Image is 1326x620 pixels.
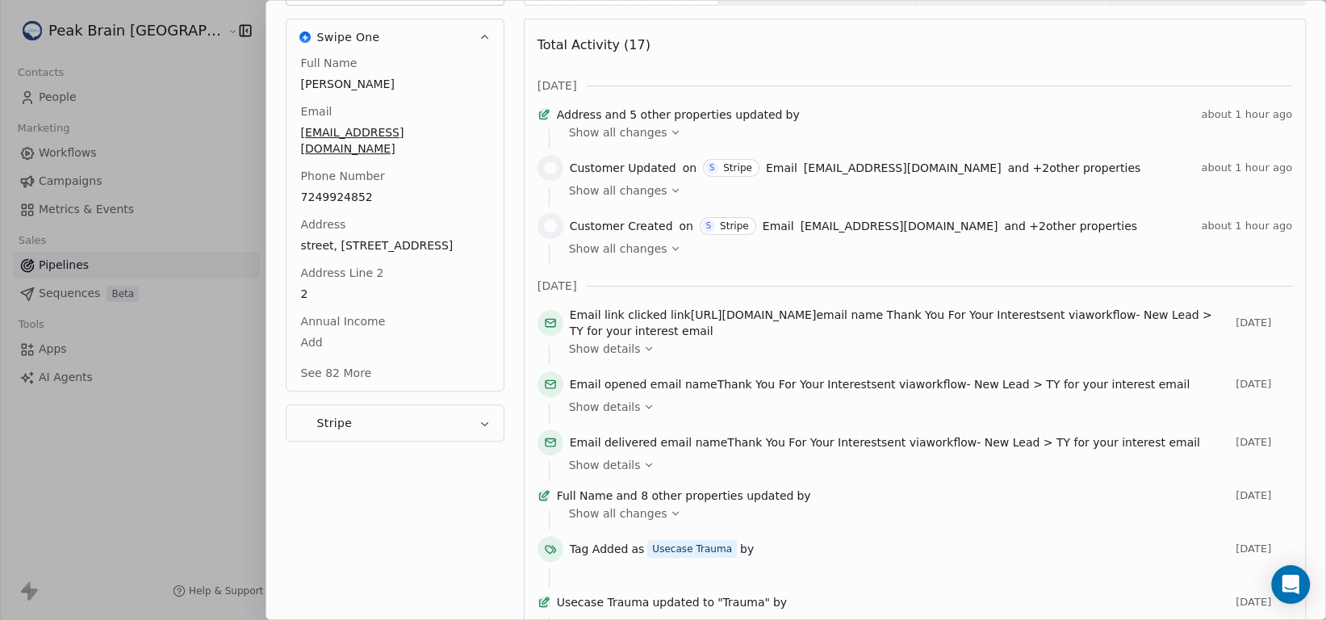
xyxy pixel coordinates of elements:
span: Email link clicked [570,308,667,321]
button: See 82 More [291,358,382,387]
div: S [706,220,711,232]
span: by [785,107,799,123]
span: Show all changes [569,124,667,140]
a: Show all changes [569,241,1281,257]
span: Email [766,160,797,176]
div: S [709,161,714,174]
span: 2 [301,286,489,302]
a: Show details [569,399,1281,415]
span: Email [298,103,336,119]
span: 7249924852 [301,189,489,205]
span: Thank You For Your Interest [727,436,881,449]
img: Stripe [299,417,311,429]
a: Show details [569,457,1281,473]
span: [DATE] [1236,489,1292,502]
span: and + 2 other properties [1008,160,1141,176]
span: link email name sent via workflow - [570,307,1229,339]
span: Show all changes [569,505,667,522]
span: [EMAIL_ADDRESS][DOMAIN_NAME] [301,124,489,157]
span: Customer Created [570,218,673,234]
button: StripeStripe [287,405,504,441]
a: Show all changes [569,124,1281,140]
span: as [631,541,644,557]
span: street, [STREET_ADDRESS] [301,237,489,253]
span: Address [298,216,349,232]
span: Address [557,107,602,123]
div: Stripe [723,162,752,174]
span: Address Line 2 [298,265,387,281]
a: Show all changes [569,182,1281,199]
span: and 8 other properties updated [616,488,793,504]
span: Phone Number [298,168,388,184]
span: and + 2 other properties [1004,218,1137,234]
img: Swipe One [299,31,311,43]
span: by [773,594,787,610]
span: [DATE] [1236,378,1292,391]
span: Tag Added [570,541,629,557]
span: about 1 hour ago [1201,161,1292,174]
span: Thank You For Your Interest [717,378,872,391]
span: [DATE] [1236,542,1292,555]
span: Total Activity (17) [538,37,650,52]
span: on [679,218,692,234]
span: Swipe One [317,29,380,45]
button: Swipe OneSwipe One [287,19,504,55]
span: on [683,160,696,176]
span: [DATE] [538,77,577,94]
span: [EMAIL_ADDRESS][DOMAIN_NAME] [801,218,998,234]
span: New Lead > TY for your interest email [985,436,1200,449]
a: Show all changes [569,505,1281,522]
span: "Trauma" [717,594,770,610]
span: Show details [569,457,641,473]
span: about 1 hour ago [1201,220,1292,232]
img: stripe.svg [544,161,557,174]
span: about 1 hour ago [1201,108,1292,121]
span: updated to [652,594,714,610]
span: [EMAIL_ADDRESS][DOMAIN_NAME] [804,160,1002,176]
span: [DATE] [1236,436,1292,449]
span: Stripe [317,415,353,431]
span: Show all changes [569,241,667,257]
a: Show details [569,341,1281,357]
span: Show details [569,399,641,415]
span: [URL][DOMAIN_NAME] [691,308,817,321]
span: Full Name [298,55,361,71]
span: Add [301,334,489,350]
span: Show details [569,341,641,357]
span: Show all changes [569,182,667,199]
span: [DATE] [1236,596,1292,609]
div: Stripe [720,220,749,232]
span: and 5 other properties updated [604,107,782,123]
span: Full Name [557,488,613,504]
img: stripe.svg [544,220,557,232]
span: email name sent via workflow - [570,434,1200,450]
span: Email delivered [570,436,657,449]
span: Thank You For Your Interest [887,308,1041,321]
span: [DATE] [538,278,577,294]
div: Open Intercom Messenger [1271,565,1310,604]
span: Usecase Trauma [557,594,650,610]
span: [DATE] [1236,316,1292,329]
span: Customer Updated [570,160,676,176]
span: Email [763,218,794,234]
div: Swipe OneSwipe One [287,55,504,391]
div: Usecase Trauma [652,542,732,556]
span: email name sent via workflow - [570,376,1190,392]
span: [PERSON_NAME] [301,76,489,92]
span: Annual Income [298,313,389,329]
span: New Lead > TY for your interest email [974,378,1190,391]
span: by [740,541,754,557]
span: by [797,488,810,504]
span: Email opened [570,378,647,391]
